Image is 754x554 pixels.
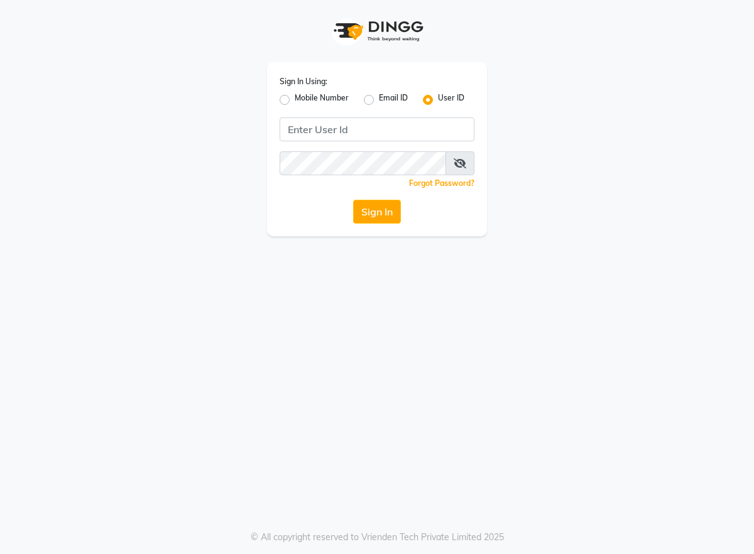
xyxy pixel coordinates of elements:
img: logo1.svg [327,13,427,50]
label: User ID [438,92,464,107]
label: Mobile Number [295,92,349,107]
input: Username [280,117,474,141]
label: Sign In Using: [280,76,327,87]
button: Sign In [353,200,401,224]
label: Email ID [379,92,408,107]
a: Forgot Password? [409,178,474,188]
input: Username [280,151,446,175]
